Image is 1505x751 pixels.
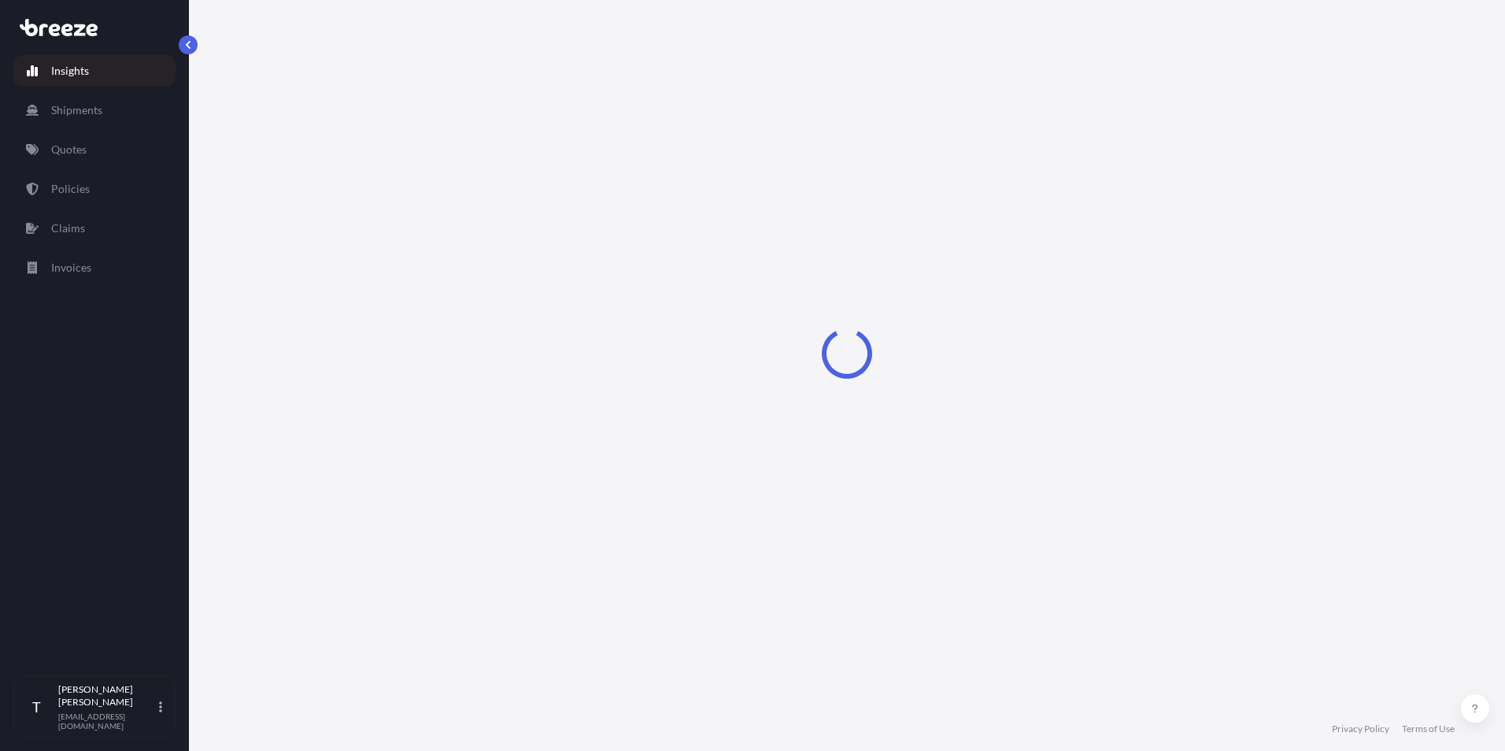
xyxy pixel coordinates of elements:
a: Shipments [13,94,176,126]
a: Claims [13,213,176,244]
a: Insights [13,55,176,87]
a: Privacy Policy [1332,723,1389,735]
p: Policies [51,181,90,197]
p: Insights [51,63,89,79]
a: Policies [13,173,176,205]
a: Invoices [13,252,176,283]
span: T [32,699,41,715]
a: Quotes [13,134,176,165]
p: Claims [51,220,85,236]
p: Invoices [51,260,91,276]
a: Terms of Use [1402,723,1455,735]
p: Shipments [51,102,102,118]
p: Quotes [51,142,87,157]
p: [EMAIL_ADDRESS][DOMAIN_NAME] [58,712,156,731]
p: [PERSON_NAME] [PERSON_NAME] [58,683,156,708]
